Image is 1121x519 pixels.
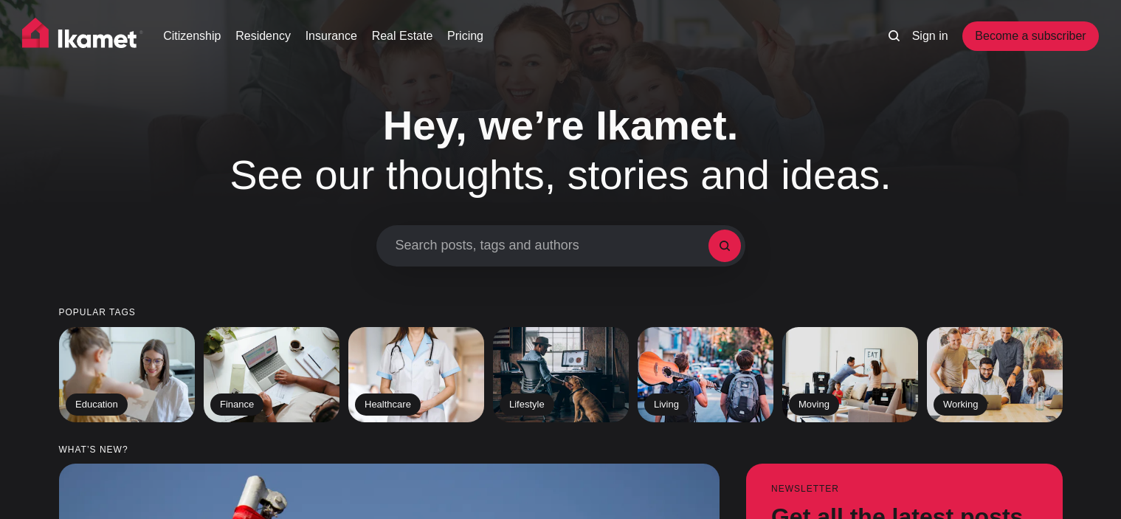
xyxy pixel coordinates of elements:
[59,445,1063,455] small: What’s new?
[912,27,948,45] a: Sign in
[493,327,629,422] a: Lifestyle
[184,100,937,199] h1: See our thoughts, stories and ideas.
[383,102,738,148] span: Hey, we’re Ikamet.
[235,27,291,45] a: Residency
[644,393,689,416] h2: Living
[22,18,143,55] img: Ikamet home
[306,27,357,45] a: Insurance
[210,393,263,416] h2: Finance
[782,327,918,422] a: Moving
[59,308,1063,317] small: Popular tags
[59,327,195,422] a: Education
[355,393,421,416] h2: Healthcare
[789,393,839,416] h2: Moving
[372,27,433,45] a: Real Estate
[962,21,1098,51] a: Become a subscriber
[638,327,773,422] a: Living
[927,327,1063,422] a: Working
[447,27,483,45] a: Pricing
[500,393,554,416] h2: Lifestyle
[348,327,484,422] a: Healthcare
[396,238,708,254] span: Search posts, tags and authors
[204,327,339,422] a: Finance
[163,27,221,45] a: Citizenship
[934,393,987,416] h2: Working
[770,484,1037,494] small: Newsletter
[66,393,128,416] h2: Education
